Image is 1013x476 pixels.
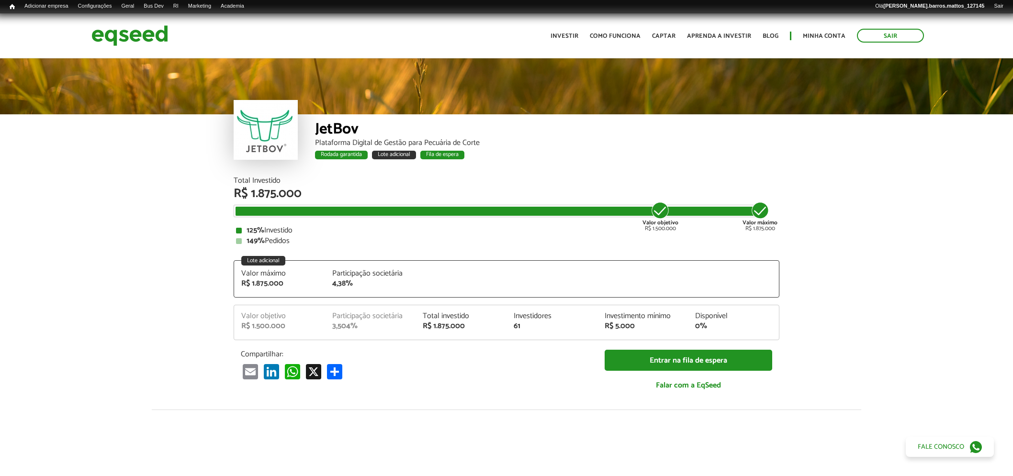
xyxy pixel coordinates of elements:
img: EqSeed [91,23,168,48]
div: Total Investido [234,177,779,185]
div: R$ 1.875.000 [743,201,777,232]
div: Pedidos [236,237,777,245]
strong: 149% [247,234,265,247]
div: R$ 1.500.000 [642,201,678,232]
span: Início [10,3,15,10]
a: RI [169,2,183,10]
a: Olá[PERSON_NAME].barros.mattos_127145 [870,2,989,10]
div: Plataforma Digital de Gestão para Pecuária de Corte [315,139,779,147]
a: Configurações [73,2,117,10]
div: JetBov [315,122,779,139]
a: Fale conosco [906,437,994,457]
div: R$ 1.500.000 [241,322,318,330]
strong: Valor máximo [743,218,777,227]
a: Email [241,364,260,379]
a: Início [5,2,20,11]
a: Blog [763,33,778,39]
div: Investidores [514,312,590,320]
div: Total investido [423,312,499,320]
div: Lote adicional [241,256,285,266]
div: Fila de espera [420,151,464,159]
div: Valor máximo [241,270,318,277]
a: Share [325,364,344,379]
a: Adicionar empresa [20,2,73,10]
div: R$ 1.875.000 [241,280,318,288]
a: Minha conta [803,33,845,39]
a: Sair [857,29,924,43]
strong: [PERSON_NAME].barros.mattos_127145 [883,3,984,9]
div: 61 [514,322,590,330]
strong: Valor objetivo [642,218,678,227]
div: Investimento mínimo [605,312,681,320]
p: Compartilhar: [241,350,590,359]
a: Entrar na fila de espera [605,350,772,371]
a: Academia [216,2,249,10]
div: R$ 1.875.000 [423,322,499,330]
a: Sair [989,2,1008,10]
strong: 125% [247,224,264,237]
div: R$ 1.875.000 [234,188,779,200]
a: X [304,364,323,379]
a: WhatsApp [283,364,302,379]
div: Participação societária [332,312,409,320]
div: 0% [695,322,772,330]
a: Captar [652,33,675,39]
a: Aprenda a investir [687,33,751,39]
div: 3,504% [332,322,409,330]
a: Bus Dev [139,2,169,10]
a: Falar com a EqSeed [605,376,772,395]
a: LinkedIn [262,364,281,379]
div: Disponível [695,312,772,320]
a: Marketing [183,2,216,10]
div: Rodada garantida [315,151,368,159]
div: R$ 5.000 [605,322,681,330]
a: Investir [551,33,578,39]
a: Como funciona [590,33,641,39]
div: Investido [236,227,777,234]
div: 4,38% [332,280,409,288]
div: Valor objetivo [241,312,318,320]
div: Participação societária [332,270,409,277]
div: Lote adicional [372,151,416,159]
a: Geral [116,2,139,10]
